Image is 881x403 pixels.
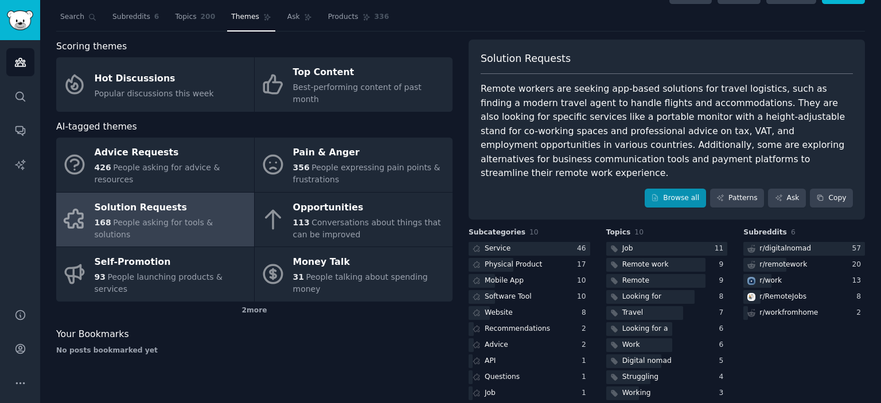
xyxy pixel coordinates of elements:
div: 2 [582,340,590,350]
a: Products336 [324,8,393,32]
div: 2 [856,308,865,318]
a: Topics200 [171,8,219,32]
a: Remote9 [606,274,728,288]
div: Pain & Anger [293,144,447,162]
a: Travel7 [606,306,728,320]
span: 6 [154,12,159,22]
a: workr/work13 [743,274,865,288]
div: 20 [852,260,865,270]
div: 9 [719,276,728,286]
div: 1 [582,356,590,366]
a: Looking for8 [606,290,728,304]
div: 7 [719,308,728,318]
a: Mobile App10 [469,274,590,288]
span: Solution Requests [481,52,571,66]
a: Software Tool10 [469,290,590,304]
img: work [747,277,755,285]
span: 426 [95,163,111,172]
span: 93 [95,272,106,281]
a: Service46 [469,242,590,256]
div: Advice [485,340,508,350]
span: 200 [201,12,216,22]
div: Service [485,244,510,254]
a: API1 [469,354,590,369]
a: Looking for a6 [606,322,728,337]
div: 3 [719,388,728,398]
div: Work [622,340,640,350]
div: 4 [719,372,728,382]
span: 10 [634,228,644,236]
a: Patterns [710,189,764,208]
div: 11 [715,244,728,254]
span: Ask [287,12,300,22]
a: Work6 [606,338,728,353]
a: Self-Promotion93People launching products & services [56,247,254,302]
div: API [485,356,496,366]
a: Themes [227,8,275,32]
div: Website [485,308,513,318]
span: Topics [606,228,631,238]
a: Ask [283,8,316,32]
span: 336 [375,12,389,22]
a: Website8 [469,306,590,320]
span: Products [328,12,358,22]
div: Recommendations [485,324,550,334]
a: r/remotework20 [743,258,865,272]
div: Looking for [622,292,661,302]
div: 8 [719,292,728,302]
span: 6 [791,228,796,236]
span: 356 [293,163,310,172]
div: Money Talk [293,253,447,272]
a: Advice2 [469,338,590,353]
a: r/workfromhome2 [743,306,865,320]
div: Job [622,244,633,254]
span: 168 [95,218,111,227]
a: r/digitalnomad57 [743,242,865,256]
span: Best-performing content of past month [293,83,422,104]
div: 46 [577,244,590,254]
span: People talking about spending money [293,272,428,294]
a: Hot DiscussionsPopular discussions this week [56,57,254,112]
div: Top Content [293,64,447,82]
div: r/ digitalnomad [759,244,811,254]
div: Mobile App [485,276,524,286]
a: Job1 [469,386,590,401]
div: 6 [719,324,728,334]
div: 57 [852,244,865,254]
div: Remote [622,276,649,286]
div: 1 [582,388,590,398]
div: Digital nomad [622,356,672,366]
a: Money Talk31People talking about spending money [255,247,453,302]
span: Subreddits [743,228,787,238]
a: Advice Requests426People asking for advice & resources [56,138,254,192]
div: 2 [582,324,590,334]
a: Questions1 [469,370,590,385]
div: Solution Requests [95,198,248,217]
a: Working3 [606,386,728,401]
div: 13 [852,276,865,286]
div: 8 [582,308,590,318]
div: Opportunities [293,198,447,217]
a: Solution Requests168People asking for tools & solutions [56,193,254,247]
a: Recommendations2 [469,322,590,337]
div: Working [622,388,651,398]
span: People asking for tools & solutions [95,218,213,239]
span: 10 [529,228,539,236]
div: Remote work [622,260,669,270]
div: Struggling [622,372,658,382]
div: Software Tool [485,292,532,302]
span: 113 [293,218,310,227]
span: Your Bookmarks [56,327,129,342]
div: 10 [577,276,590,286]
span: People asking for advice & resources [95,163,220,184]
span: People expressing pain points & frustrations [293,163,440,184]
a: Digital nomad5 [606,354,728,369]
span: Subreddits [112,12,150,22]
a: Physical Product17 [469,258,590,272]
span: Themes [231,12,259,22]
div: 2 more [56,302,453,320]
div: 8 [856,292,865,302]
span: Subcategories [469,228,525,238]
img: RemoteJobs [747,293,755,301]
div: r/ work [759,276,782,286]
